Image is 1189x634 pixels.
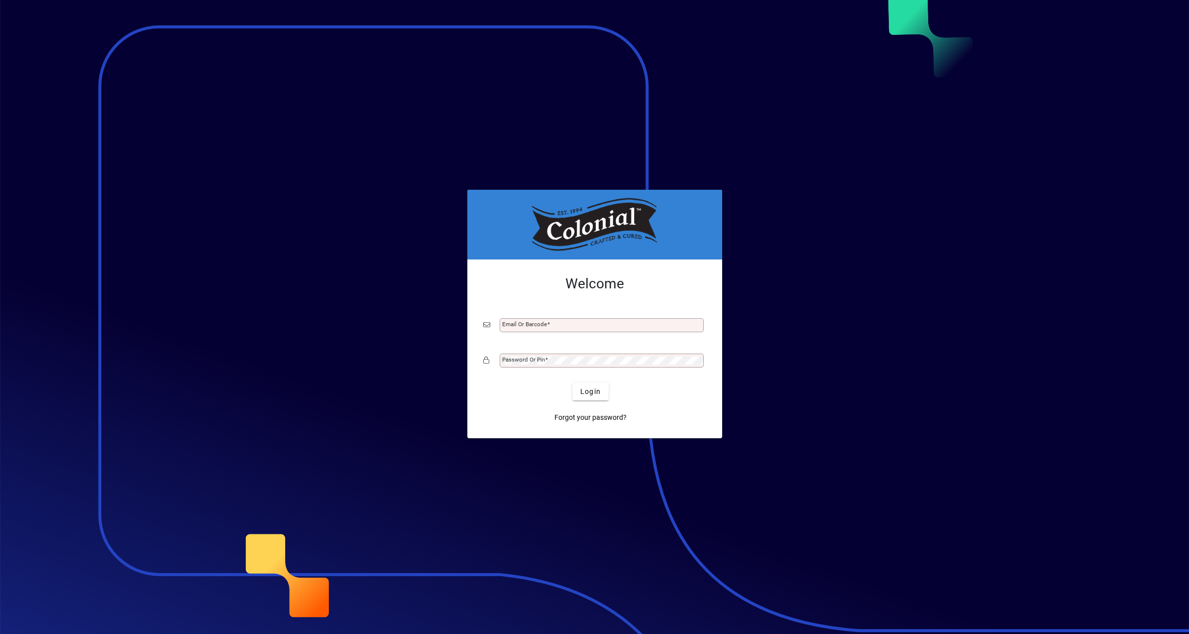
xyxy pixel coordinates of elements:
a: Forgot your password? [550,408,631,426]
mat-label: Password or Pin [502,356,545,363]
mat-label: Email or Barcode [502,321,547,328]
button: Login [572,382,609,400]
h2: Welcome [483,275,706,292]
span: Forgot your password? [554,412,627,423]
span: Login [580,386,601,397]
